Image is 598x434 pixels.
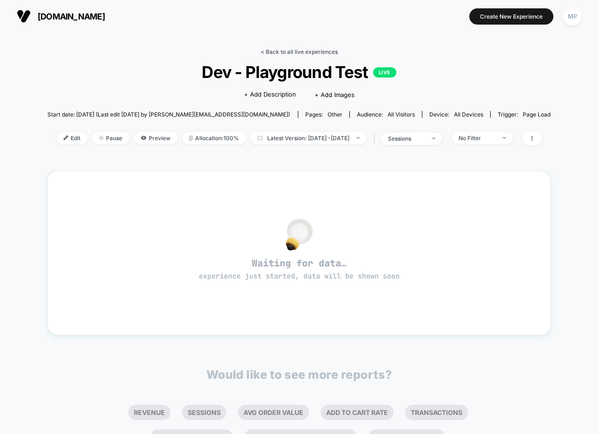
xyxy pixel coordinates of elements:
[17,9,31,23] img: Visually logo
[189,136,193,141] img: rebalance
[328,111,342,118] span: other
[357,111,415,118] div: Audience:
[563,7,581,26] div: MP
[134,132,177,144] span: Preview
[321,405,394,420] li: Add To Cart Rate
[454,111,483,118] span: all devices
[498,111,551,118] div: Trigger:
[128,405,171,420] li: Revenue
[373,67,396,78] p: LIVE
[422,111,490,118] span: Device:
[261,48,338,55] a: < Back to all live experiences
[99,136,104,140] img: end
[305,111,342,118] div: Pages:
[238,405,309,420] li: Avg Order Value
[560,7,584,26] button: MP
[388,135,425,142] div: sessions
[371,132,381,145] span: |
[286,218,313,251] img: no_data
[92,132,129,144] span: Pause
[356,137,360,139] img: end
[64,136,68,140] img: edit
[459,135,496,142] div: No Filter
[182,132,246,144] span: Allocation: 100%
[503,137,506,139] img: end
[47,111,290,118] span: Start date: [DATE] (Last edit [DATE] by [PERSON_NAME][EMAIL_ADDRESS][DOMAIN_NAME])
[405,405,468,420] li: Transactions
[57,132,87,144] span: Edit
[14,9,108,24] button: [DOMAIN_NAME]
[38,12,105,21] span: [DOMAIN_NAME]
[523,111,551,118] span: Page Load
[199,272,400,281] span: experience just started, data will be shown soon
[388,111,415,118] span: All Visitors
[315,91,355,98] span: + Add Images
[182,405,226,420] li: Sessions
[250,132,367,144] span: Latest Version: [DATE] - [DATE]
[432,137,435,139] img: end
[469,8,553,25] button: Create New Experience
[206,368,392,382] p: Would like to see more reports?
[244,90,296,99] span: + Add Description
[64,257,534,281] span: Waiting for data…
[72,62,526,82] span: Dev - Playground Test
[257,136,263,140] img: calendar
